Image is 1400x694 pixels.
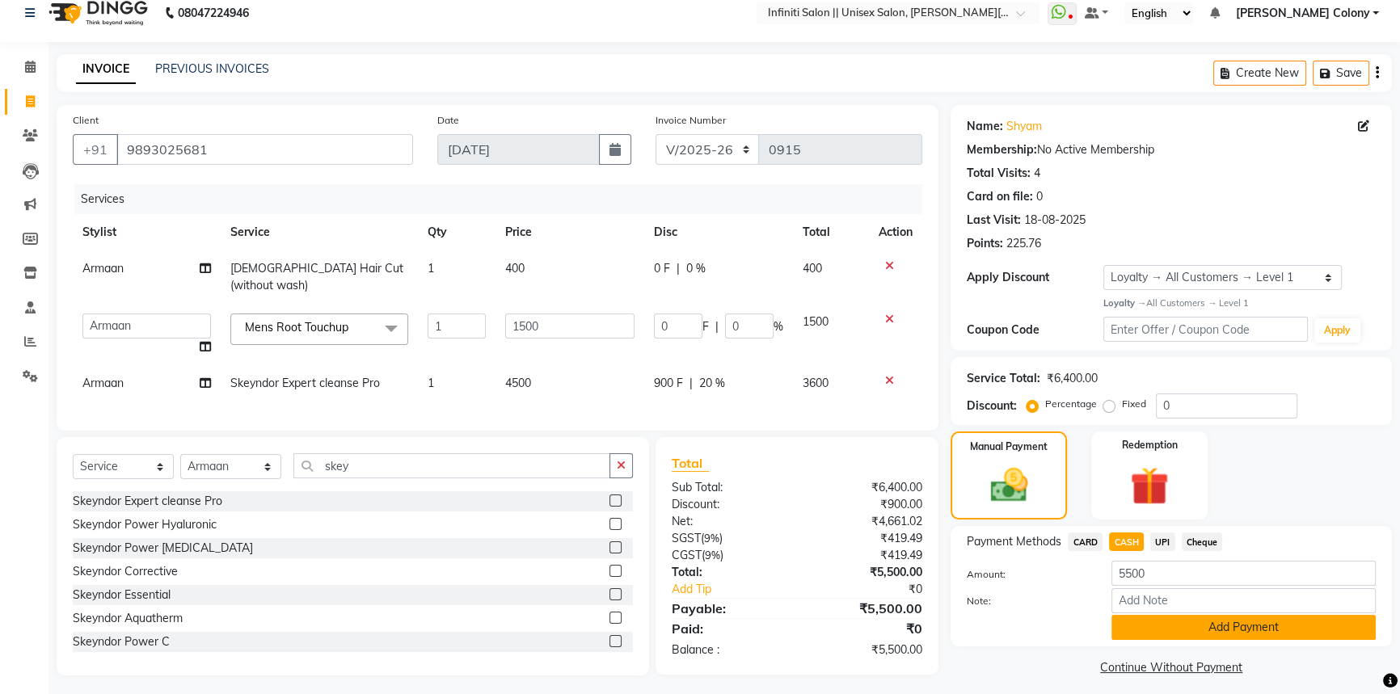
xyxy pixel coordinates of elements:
div: Coupon Code [967,322,1103,339]
div: Skeyndor Power C [73,633,170,650]
div: Points: [967,235,1003,252]
div: Discount: [967,397,1017,414]
div: ( ) [660,530,797,547]
span: CARD [1068,532,1103,551]
div: Membership: [967,141,1037,158]
th: Price [495,214,644,250]
input: Add Note [1111,588,1376,613]
th: Stylist [73,214,221,250]
span: | [715,318,719,335]
div: Total: [660,564,797,581]
div: Payable: [660,599,797,618]
div: Service Total: [967,370,1040,387]
span: 1 [428,261,434,275]
span: 400 [505,261,525,275]
div: ₹419.49 [797,547,934,564]
span: 1 [428,376,434,390]
div: Discount: [660,496,797,513]
span: UPI [1150,532,1175,551]
a: Shyam [1006,118,1042,135]
button: Apply [1314,318,1360,343]
th: Total [793,214,869,250]
input: Search or Scan [293,453,610,478]
span: 1500 [803,314,829,329]
label: Fixed [1122,397,1146,411]
div: No Active Membership [967,141,1376,158]
span: Payment Methods [967,533,1061,550]
span: | [677,260,680,277]
div: Balance : [660,641,797,658]
div: ₹5,500.00 [797,641,934,658]
label: Redemption [1122,438,1178,452]
div: Last Visit: [967,212,1021,229]
span: 0 % [686,260,706,277]
div: Skeyndor Essential [73,587,171,604]
span: [PERSON_NAME] Colony [1235,5,1369,22]
span: 900 F [654,375,683,392]
button: Save [1313,61,1369,86]
a: Add Tip [660,581,820,598]
div: ₹900.00 [797,496,934,513]
span: | [689,375,693,392]
div: Apply Discount [967,269,1103,286]
div: Paid: [660,619,797,638]
a: x [348,320,356,334]
span: Cheque [1182,532,1223,551]
label: Date [437,113,459,128]
div: Skeyndor Power [MEDICAL_DATA] [73,540,253,557]
th: Disc [644,214,793,250]
div: ₹5,500.00 [797,599,934,618]
button: +91 [73,134,118,165]
label: Amount: [955,567,1099,582]
th: Service [221,214,418,250]
div: Skeyndor Corrective [73,563,178,580]
div: ₹5,500.00 [797,564,934,581]
strong: Loyalty → [1103,297,1146,309]
div: ₹4,661.02 [797,513,934,530]
div: Net: [660,513,797,530]
div: ₹419.49 [797,530,934,547]
button: Add Payment [1111,615,1376,640]
span: Total [672,455,709,472]
div: 4 [1034,165,1040,182]
span: Mens Root Touchup [245,320,348,334]
span: CGST [672,548,702,562]
span: 20 % [699,375,725,392]
div: Sub Total: [660,479,797,496]
span: 400 [803,261,822,275]
div: 0 [1036,188,1043,205]
span: F [702,318,709,335]
label: Manual Payment [970,440,1048,454]
input: Enter Offer / Coupon Code [1103,317,1308,342]
div: ₹6,400.00 [1047,370,1098,387]
label: Percentage [1045,397,1097,411]
img: _gift.svg [1118,462,1181,511]
span: CASH [1109,532,1144,551]
span: [DEMOGRAPHIC_DATA] Hair Cut (without wash) [230,261,403,292]
img: _cash.svg [979,464,1039,507]
div: Skeyndor Power Hyaluronic [73,516,217,533]
label: Invoice Number [656,113,726,128]
button: Create New [1213,61,1306,86]
span: 3600 [803,376,829,390]
div: ₹0 [797,619,934,638]
label: Note: [955,594,1099,608]
span: % [774,318,783,335]
span: 9% [704,532,719,545]
th: Action [869,214,922,250]
a: PREVIOUS INVOICES [155,61,269,76]
div: All Customers → Level 1 [1103,297,1376,310]
input: Search by Name/Mobile/Email/Code [116,134,413,165]
div: 225.76 [1006,235,1041,252]
span: Skeyndor Expert cleanse Pro [230,376,380,390]
th: Qty [418,214,495,250]
div: Card on file: [967,188,1033,205]
div: Total Visits: [967,165,1031,182]
div: Name: [967,118,1003,135]
a: Continue Without Payment [954,659,1389,676]
div: Services [74,184,934,214]
label: Client [73,113,99,128]
div: Skeyndor Expert cleanse Pro [73,493,222,510]
div: ₹6,400.00 [797,479,934,496]
span: SGST [672,531,701,545]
